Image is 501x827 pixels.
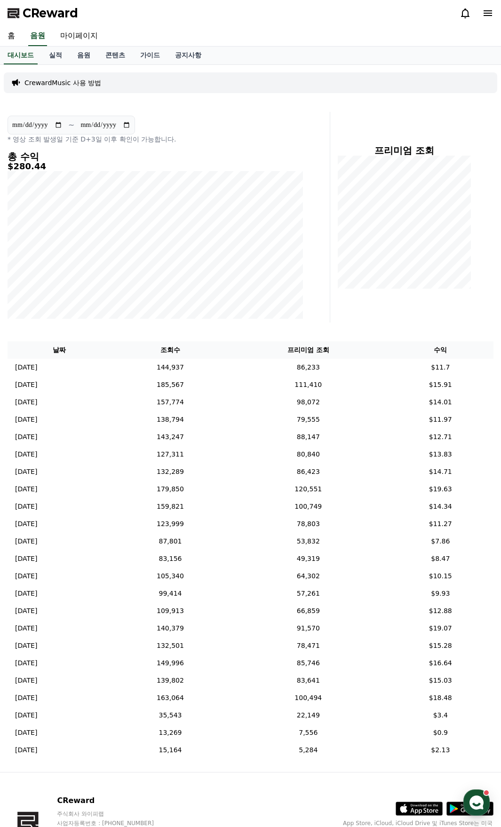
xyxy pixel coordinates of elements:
[86,313,97,320] span: 대화
[229,411,387,428] td: 79,555
[28,26,47,46] a: 음원
[229,428,387,446] td: 88,147
[15,676,37,685] p: [DATE]
[388,550,493,567] td: $8.47
[388,602,493,620] td: $12.88
[388,689,493,707] td: $18.48
[57,810,172,818] p: 주식회사 와이피랩
[111,620,229,637] td: 140,379
[15,432,37,442] p: [DATE]
[229,533,387,550] td: 53,832
[229,724,387,741] td: 7,556
[23,6,78,21] span: CReward
[15,519,37,529] p: [DATE]
[388,759,493,776] td: $0.05
[388,376,493,394] td: $15.91
[388,654,493,672] td: $16.64
[111,654,229,672] td: 149,996
[111,341,229,359] th: 조회수
[30,312,35,320] span: 홈
[388,724,493,741] td: $0.9
[24,78,101,87] a: CrewardMusic 사용 방법
[111,463,229,480] td: 132,289
[229,602,387,620] td: 66,859
[15,641,37,651] p: [DATE]
[229,550,387,567] td: 49,319
[388,394,493,411] td: $14.01
[111,515,229,533] td: 123,999
[15,449,37,459] p: [DATE]
[15,763,37,772] p: [DATE]
[15,362,37,372] p: [DATE]
[8,162,303,171] h5: $280.44
[15,397,37,407] p: [DATE]
[388,411,493,428] td: $11.97
[111,689,229,707] td: 163,064
[388,707,493,724] td: $3.4
[111,585,229,602] td: 99,414
[15,728,37,738] p: [DATE]
[229,741,387,759] td: 5,284
[111,707,229,724] td: 35,543
[229,689,387,707] td: 100,494
[145,312,157,320] span: 설정
[70,47,98,64] a: 음원
[111,480,229,498] td: 179,850
[111,567,229,585] td: 105,340
[229,620,387,637] td: 91,570
[229,376,387,394] td: 111,410
[111,376,229,394] td: 185,567
[388,533,493,550] td: $7.86
[15,693,37,703] p: [DATE]
[229,672,387,689] td: 83,641
[15,536,37,546] p: [DATE]
[15,745,37,755] p: [DATE]
[15,415,37,425] p: [DATE]
[15,571,37,581] p: [DATE]
[8,151,303,162] h4: 총 수익
[111,602,229,620] td: 109,913
[62,298,121,322] a: 대화
[388,620,493,637] td: $19.07
[229,637,387,654] td: 78,471
[388,341,493,359] th: 수익
[111,359,229,376] td: 144,937
[111,724,229,741] td: 13,269
[15,484,37,494] p: [DATE]
[388,567,493,585] td: $10.15
[111,759,229,776] td: 1,445
[229,654,387,672] td: 85,746
[229,498,387,515] td: 100,749
[229,585,387,602] td: 57,261
[15,467,37,477] p: [DATE]
[121,298,181,322] a: 설정
[41,47,70,64] a: 실적
[388,428,493,446] td: $12.71
[229,480,387,498] td: 120,551
[229,341,387,359] th: 프리미엄 조회
[57,795,172,806] p: CReward
[15,606,37,616] p: [DATE]
[229,515,387,533] td: 78,803
[111,498,229,515] td: 159,821
[229,707,387,724] td: 22,149
[111,672,229,689] td: 139,802
[8,341,111,359] th: 날짜
[53,26,105,46] a: 마이페이지
[388,637,493,654] td: $15.28
[388,672,493,689] td: $15.03
[111,411,229,428] td: 138,794
[15,589,37,599] p: [DATE]
[388,498,493,515] td: $14.34
[4,47,38,64] a: 대시보드
[111,550,229,567] td: 83,156
[15,380,37,390] p: [DATE]
[388,446,493,463] td: $13.83
[229,463,387,480] td: 86,423
[111,446,229,463] td: 127,311
[15,502,37,512] p: [DATE]
[111,394,229,411] td: 157,774
[229,567,387,585] td: 64,302
[338,145,471,156] h4: 프리미엄 조회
